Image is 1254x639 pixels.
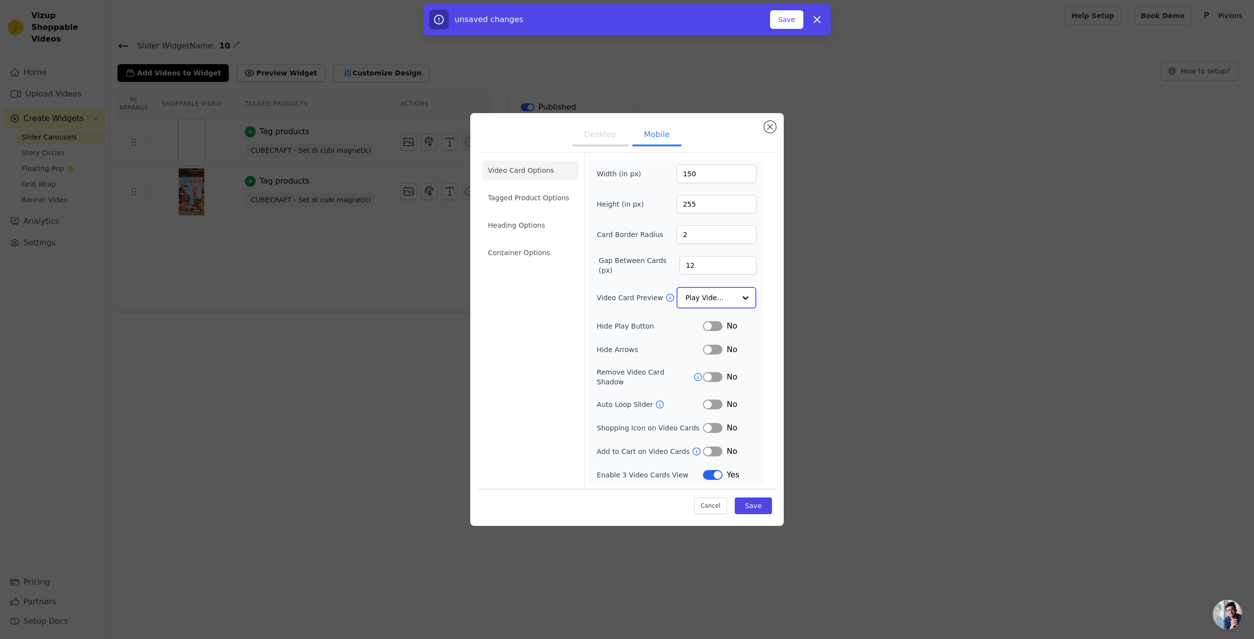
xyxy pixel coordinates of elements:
label: Shopping Icon on Video Cards [597,423,699,433]
button: Save [770,10,803,29]
label: Hide Arrows [597,345,703,355]
label: Hide Play Button [597,321,703,331]
span: unsaved changes [455,15,523,24]
li: Tagged Product Options [482,188,579,208]
div: Aprire la chat [1213,600,1242,629]
button: Mobile [632,125,681,146]
li: Container Options [482,243,579,262]
label: Remove Video Card Shadow [597,367,693,387]
span: No [726,422,737,434]
li: Video Card Options [482,161,579,180]
button: Desktop [573,125,628,146]
label: Auto Loop Slider [597,400,655,409]
button: Save [735,497,772,514]
button: Cancel [694,497,727,514]
button: Close modal [764,121,776,133]
label: Card Border Radius [597,230,663,239]
span: No [726,371,737,383]
span: No [726,320,737,332]
span: Yes [726,469,739,481]
label: Enable 3 Video Cards View [597,470,703,480]
span: No [726,399,737,410]
label: Width (in px) [597,169,650,179]
label: Gap Between Cards (px) [599,256,679,275]
label: Add to Cart on Video Cards [597,447,692,456]
li: Heading Options [482,215,579,235]
span: No [726,344,737,355]
label: Video Card Preview [597,293,665,303]
span: No [726,446,737,457]
label: Height (in px) [597,199,650,209]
